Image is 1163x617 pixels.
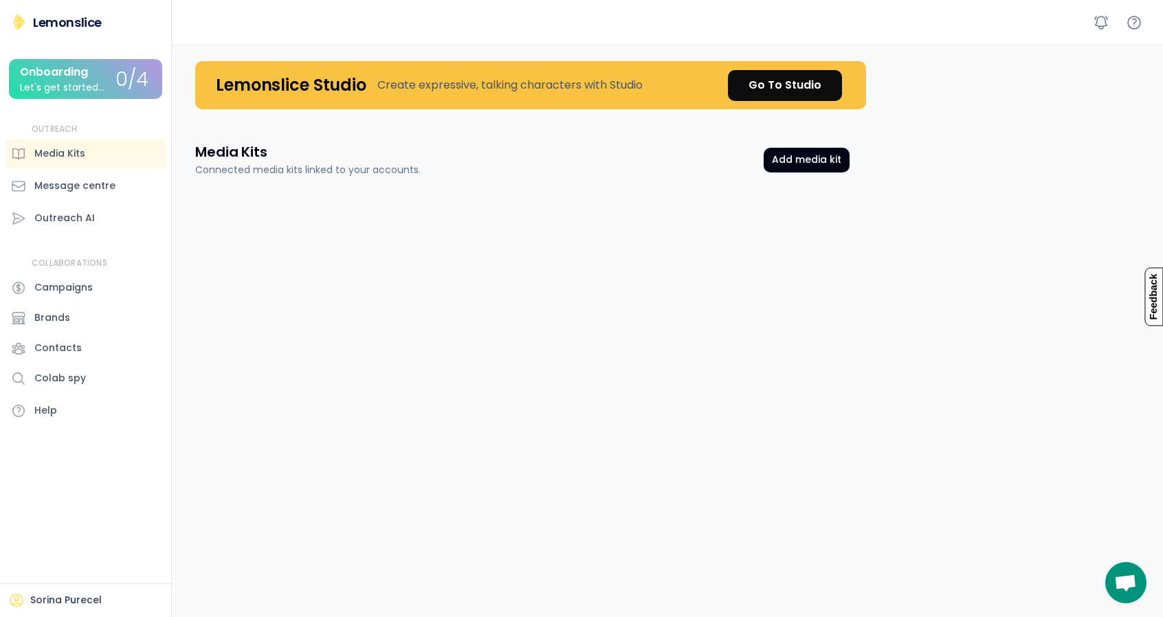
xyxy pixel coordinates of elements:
a: Go To Studio [728,70,842,101]
div: Connected media kits linked to your accounts. [195,163,421,177]
div: Create expressive, talking characters with Studio [377,77,643,93]
img: Lemonslice [11,14,27,30]
a: Deschideți chat-ul [1105,562,1147,603]
div: Media Kits [34,146,85,161]
div: Help [34,403,57,418]
h4: Lemonslice Studio [216,74,366,96]
div: Message centre [34,179,115,193]
div: Outreach AI [34,211,95,225]
div: COLLABORATIONS [32,258,107,269]
div: Onboarding [20,66,88,78]
div: Sorina Purecel [30,594,102,607]
h3: Media Kits [195,142,267,161]
div: Lemonslice [33,14,102,31]
div: Go To Studio [749,77,821,93]
div: Let's get started... [20,82,104,93]
div: OUTREACH [32,124,78,135]
div: Contacts [34,341,82,355]
button: Add media kit [764,148,850,172]
div: Campaigns [34,280,93,295]
div: Brands [34,311,70,325]
div: 0/4 [115,69,148,91]
div: Colab spy [34,371,86,385]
